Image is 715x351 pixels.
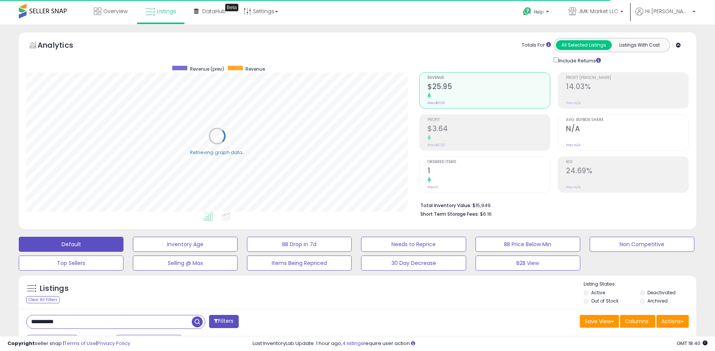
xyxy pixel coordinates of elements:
label: Deactivated [647,289,676,296]
small: Prev: N/A [566,101,581,105]
span: Ordered Items [427,160,550,164]
label: Out of Stock [591,298,619,304]
span: Revenue [427,76,550,80]
label: Active [591,289,605,296]
button: Needs to Reprice [361,237,466,252]
span: Avg. Buybox Share [566,118,688,122]
div: Tooltip anchor [225,4,238,11]
div: Clear All Filters [26,296,60,303]
div: Retrieving graph data.. [190,149,245,156]
span: $6.16 [480,210,492,218]
a: Terms of Use [64,340,96,347]
b: Total Inventory Value: [420,202,471,209]
h2: 14.03% [566,82,688,92]
h2: 1 [427,166,550,177]
button: B2B View [476,256,580,271]
span: JMK Market LLC [578,8,618,15]
small: Prev: N/A [566,185,581,189]
small: Prev: 0 [427,185,438,189]
a: Help [517,1,557,24]
button: BB Drop in 7d [247,237,352,252]
span: Columns [625,318,649,325]
a: Hi [PERSON_NAME] [635,8,695,24]
button: Columns [620,315,655,328]
span: Overview [103,8,128,15]
span: ROI [566,160,688,164]
h2: $25.95 [427,82,550,92]
button: Actions [656,315,689,328]
button: Items Being Repriced [247,256,352,271]
h5: Analytics [38,40,88,52]
span: Profit [427,118,550,122]
span: 2025-10-14 18:40 GMT [677,340,707,347]
span: DataHub [202,8,226,15]
i: Get Help [522,7,532,16]
div: Include Returns [548,56,610,65]
li: $15,949 [420,200,683,209]
span: Listings [157,8,176,15]
button: Save View [580,315,619,328]
button: Default [19,237,123,252]
p: Listing States: [584,281,696,288]
label: Archived [647,298,668,304]
button: Non Competitive [590,237,694,252]
div: Totals For [522,42,551,49]
a: 4 listings [342,340,363,347]
strong: Copyright [8,340,35,347]
div: seller snap | | [8,340,130,347]
b: Short Term Storage Fees: [420,211,479,217]
div: Last InventoryLab Update: 1 hour ago, require user action. [253,340,707,347]
h2: N/A [566,124,688,135]
button: All Selected Listings [556,40,612,50]
a: Privacy Policy [97,340,130,347]
h2: 24.69% [566,166,688,177]
small: Prev: $0.00 [427,101,445,105]
button: Inventory Age [133,237,238,252]
span: Help [534,9,544,15]
small: Prev: N/A [566,143,581,147]
button: BB Price Below Min [476,237,580,252]
button: 30 Day Decrease [361,256,466,271]
small: Prev: $0.00 [427,143,445,147]
button: Filters [209,315,238,328]
button: Selling @ Max [133,256,238,271]
h5: Listings [40,283,69,294]
span: Hi [PERSON_NAME] [645,8,690,15]
button: Listings With Cost [611,40,667,50]
h2: $3.64 [427,124,550,135]
button: Top Sellers [19,256,123,271]
span: Profit [PERSON_NAME] [566,76,688,80]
